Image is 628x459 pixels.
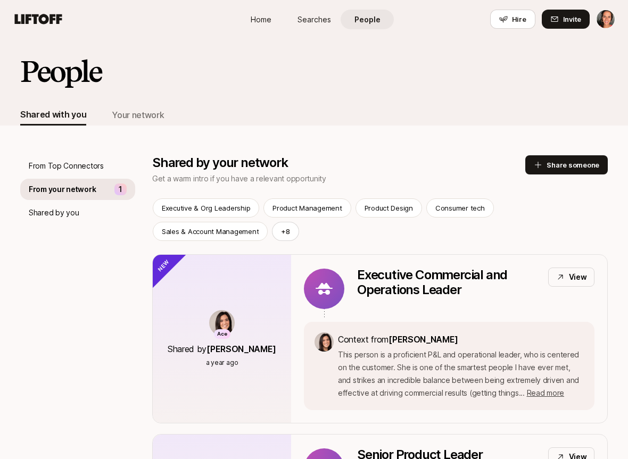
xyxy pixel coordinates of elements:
p: Product Management [272,203,342,213]
div: New [135,237,187,289]
button: Your network [112,104,164,126]
img: 71d7b91d_d7cb_43b4_a7ea_a9b2f2cc6e03.jpg [315,332,334,352]
button: +8 [272,222,299,241]
p: Ace [217,330,227,339]
a: AceShared by[PERSON_NAME]a year agoExecutive Commercial and Operations LeaderViewContext from[PER... [152,254,608,423]
button: Hire [490,10,535,29]
p: Product Design [365,203,413,213]
p: From Top Connectors [29,160,104,172]
img: Lia Siebert [597,10,615,28]
p: Shared by your network [152,155,525,170]
a: Home [234,10,287,29]
span: Invite [563,14,581,24]
span: [PERSON_NAME] [389,334,458,345]
p: Shared by [168,342,276,356]
p: From your network [29,183,96,196]
a: People [341,10,394,29]
p: Get a warm intro if you have a relevant opportunity [152,172,525,185]
h2: People [20,55,101,87]
p: Shared by you [29,206,79,219]
button: Shared with you [20,104,86,126]
button: Share someone [525,155,608,174]
span: Searches [298,14,331,25]
div: Your network [112,108,164,122]
img: 71d7b91d_d7cb_43b4_a7ea_a9b2f2cc6e03.jpg [209,310,235,336]
button: Lia Siebert [596,10,615,29]
span: Read more [527,388,564,397]
p: Consumer tech [435,203,485,213]
p: Context from [338,332,584,346]
p: Executive Commercial and Operations Leader [357,268,540,297]
span: Home [251,14,271,25]
p: a year ago [206,358,238,368]
p: View [569,271,587,283]
div: Shared with you [20,107,86,121]
button: Invite [542,10,590,29]
p: This person is a proficient P&L and operational leader, who is centered on the customer. She is o... [338,348,584,399]
span: Hire [512,14,526,24]
p: Sales & Account Management [162,226,259,237]
span: [PERSON_NAME] [206,344,276,354]
a: Searches [287,10,341,29]
span: People [354,14,381,25]
p: 1 [119,183,122,196]
p: Executive & Org Leadership [162,203,250,213]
